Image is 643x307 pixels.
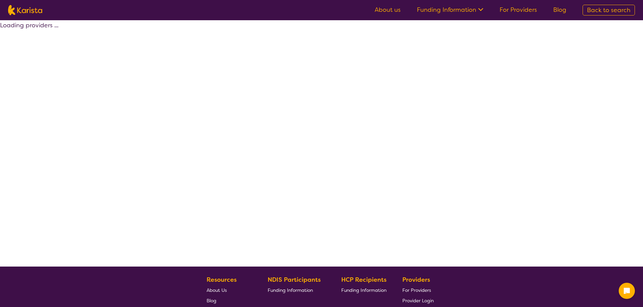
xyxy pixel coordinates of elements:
span: Funding Information [341,287,386,293]
b: Resources [207,276,237,284]
a: Funding Information [417,6,483,14]
a: Funding Information [341,285,386,295]
span: Blog [207,298,216,304]
a: Blog [207,295,252,306]
a: Provider Login [402,295,434,306]
a: About Us [207,285,252,295]
a: About us [375,6,401,14]
span: Provider Login [402,298,434,304]
a: For Providers [402,285,434,295]
a: Blog [553,6,566,14]
img: Karista logo [8,5,42,15]
a: Funding Information [268,285,326,295]
a: Back to search [583,5,635,16]
b: HCP Recipients [341,276,386,284]
span: Funding Information [268,287,313,293]
b: NDIS Participants [268,276,321,284]
span: Back to search [587,6,631,14]
a: For Providers [500,6,537,14]
span: About Us [207,287,227,293]
b: Providers [402,276,430,284]
span: For Providers [402,287,431,293]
